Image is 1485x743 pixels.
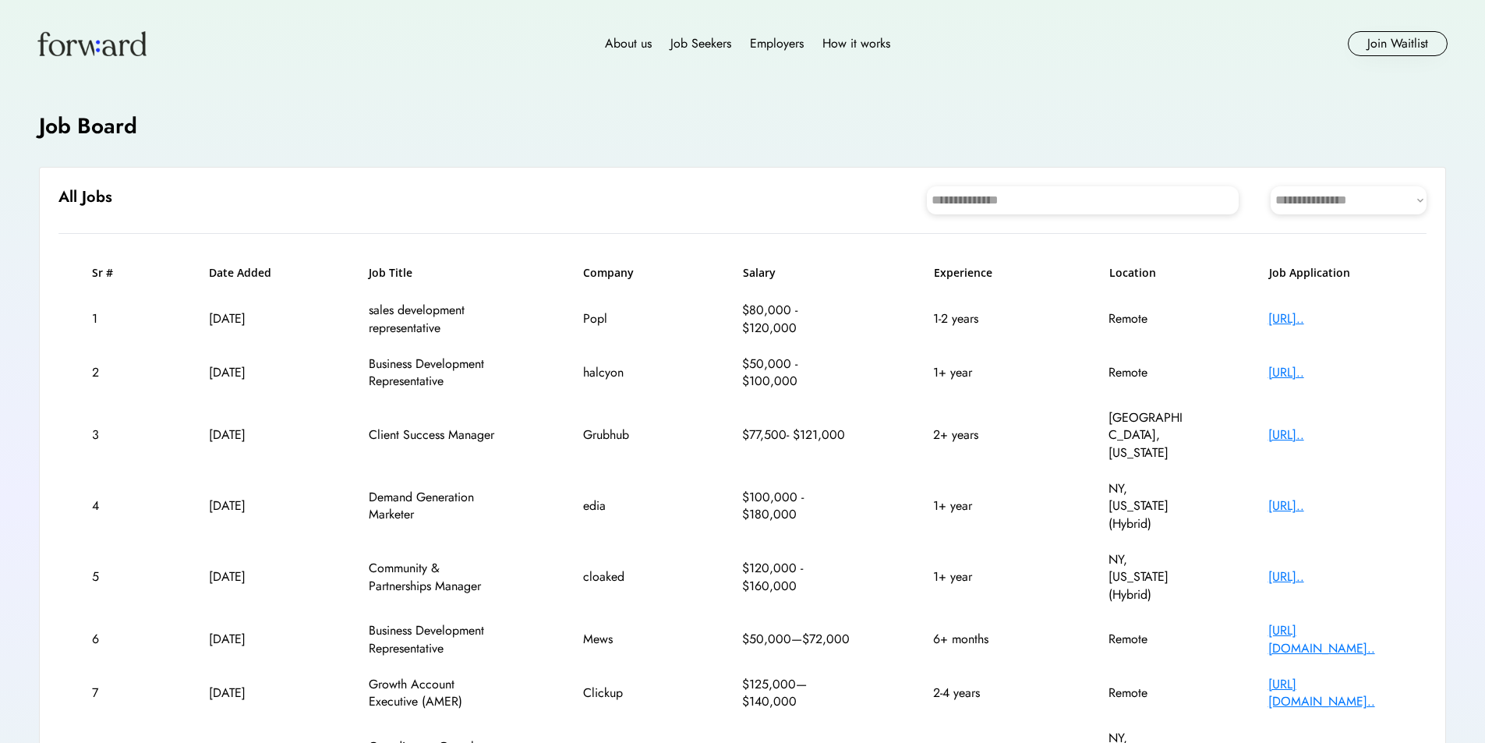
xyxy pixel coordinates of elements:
h6: Salary [743,265,852,281]
div: 5 [92,568,127,586]
div: 1+ year [933,497,1027,515]
div: 1+ year [933,364,1027,381]
div: 2-4 years [933,685,1027,702]
h6: Experience [934,265,1027,281]
div: [DATE] [209,631,287,648]
div: $50,000—$72,000 [742,631,851,648]
div: [DATE] [209,685,287,702]
div: [URL].. [1268,426,1393,444]
div: [URL][DOMAIN_NAME].. [1268,676,1393,711]
div: $125,000—$140,000 [742,676,851,711]
div: [DATE] [209,568,287,586]
div: Remote [1108,631,1186,648]
div: Business Development Representative [369,622,501,657]
div: 2+ years [933,426,1027,444]
div: Business Development Representative [369,356,501,391]
h6: Location [1109,265,1187,281]
div: $120,000 - $160,000 [742,560,851,595]
div: $50,000 - $100,000 [742,356,851,391]
h6: All Jobs [58,186,112,208]
div: Growth Account Executive (AMER) [369,676,501,711]
div: $77,500- $121,000 [742,426,851,444]
div: About us [605,34,652,53]
h6: Job Application [1269,265,1394,281]
div: Remote [1108,310,1186,327]
div: [DATE] [209,497,287,515]
div: [DATE] [209,364,287,381]
div: 4 [92,497,127,515]
div: [GEOGRAPHIC_DATA], [US_STATE] [1108,409,1186,462]
div: [URL][DOMAIN_NAME].. [1268,622,1393,657]
h4: Job Board [39,111,137,141]
div: Client Success Manager [369,426,501,444]
div: halcyon [583,364,661,381]
div: [URL].. [1268,568,1393,586]
div: NY, [US_STATE] (Hybrid) [1108,480,1186,532]
div: Clickup [583,685,661,702]
div: Grubhub [583,426,661,444]
h6: Job Title [369,265,412,281]
div: NY, [US_STATE] (Hybrid) [1108,551,1186,603]
div: Remote [1108,364,1186,381]
div: Popl [583,310,661,327]
div: [URL].. [1268,310,1393,327]
div: edia [583,497,661,515]
div: 7 [92,685,127,702]
div: Demand Generation Marketer [369,489,501,524]
div: [URL].. [1268,364,1393,381]
div: [URL].. [1268,497,1393,515]
div: 1 [92,310,127,327]
div: [DATE] [209,426,287,444]
div: Remote [1108,685,1186,702]
div: cloaked [583,568,661,586]
div: 6 [92,631,127,648]
div: 1-2 years [933,310,1027,327]
div: 1+ year [933,568,1027,586]
div: [DATE] [209,310,287,327]
div: $80,000 - $120,000 [742,302,851,337]
button: Join Waitlist [1348,31,1448,56]
div: 2 [92,364,127,381]
h6: Sr # [92,265,127,281]
div: Job Seekers [670,34,731,53]
div: 3 [92,426,127,444]
div: $100,000 - $180,000 [742,489,851,524]
div: sales development representative [369,302,501,337]
div: 6+ months [933,631,1027,648]
div: Community & Partnerships Manager [369,560,501,595]
div: Mews [583,631,661,648]
h6: Date Added [209,265,287,281]
img: Forward logo [37,31,147,56]
div: How it works [822,34,890,53]
h6: Company [583,265,661,281]
div: Employers [750,34,804,53]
